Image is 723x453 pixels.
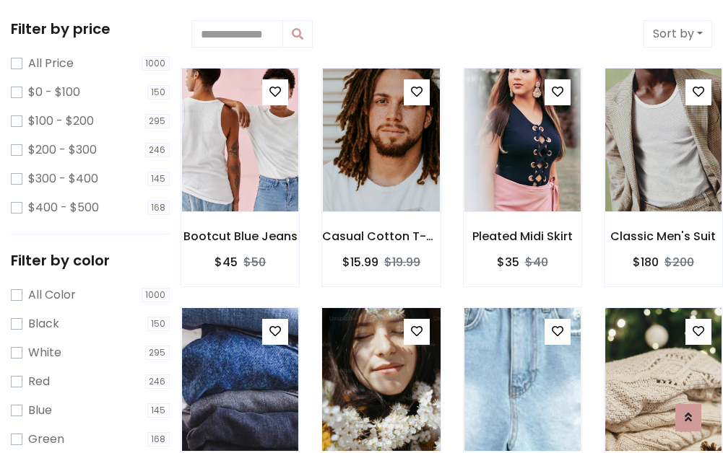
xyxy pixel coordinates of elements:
label: $100 - $200 [28,113,94,130]
h6: $15.99 [342,255,378,269]
label: White [28,344,61,361]
span: 1000 [142,288,170,302]
span: 295 [145,346,170,360]
h6: Classic Men's Suit [605,229,722,243]
label: $400 - $500 [28,199,99,216]
label: Black [28,315,59,333]
h5: Filter by price [11,20,170,38]
label: Red [28,373,50,390]
h6: Pleated Midi Skirt [464,229,581,243]
del: $50 [243,254,266,271]
label: $0 - $100 [28,84,80,101]
h6: $45 [215,255,238,269]
h6: Bootcut Blue Jeans [181,229,299,243]
span: 168 [147,201,170,215]
span: 295 [145,114,170,128]
h5: Filter by color [11,252,170,269]
span: 168 [147,432,170,447]
del: $200 [664,254,694,271]
span: 150 [147,317,170,331]
span: 145 [147,172,170,186]
label: $200 - $300 [28,141,97,159]
h6: Casual Cotton T-Shirt [322,229,440,243]
label: Green [28,431,64,448]
h6: $35 [497,255,519,269]
label: All Price [28,55,74,72]
span: 1000 [142,56,170,71]
span: 246 [145,143,170,157]
h6: $180 [633,255,659,269]
label: $300 - $400 [28,170,98,188]
del: $40 [525,254,548,271]
span: 150 [147,85,170,100]
label: All Color [28,286,76,304]
button: Sort by [644,20,712,48]
del: $19.99 [384,254,420,271]
span: 145 [147,403,170,418]
label: Blue [28,402,52,419]
span: 246 [145,374,170,389]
